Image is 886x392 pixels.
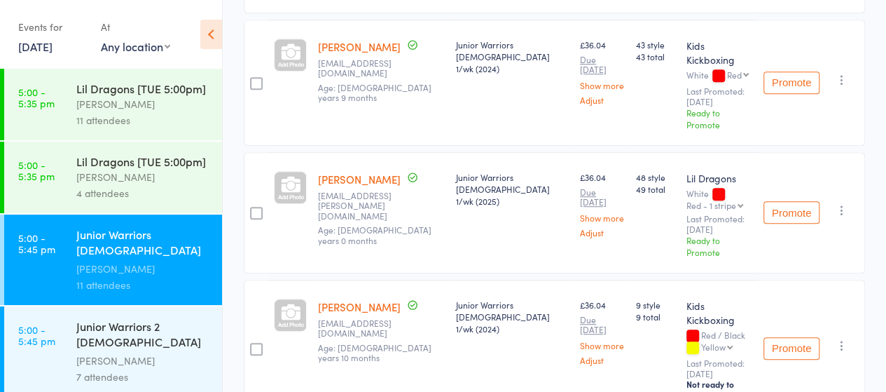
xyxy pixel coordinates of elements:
[580,299,625,365] div: £36.04
[686,171,752,185] div: Lil Dragons
[686,234,752,258] div: Ready to Promote
[18,232,55,255] time: 5:00 - 5:45 pm
[636,171,675,183] span: 48 style
[763,201,819,224] button: Promote
[18,324,55,346] time: 5:00 - 5:45 pm
[4,215,222,305] a: 5:00 -5:45 pmJunior Warriors [DEMOGRAPHIC_DATA] [TUE] *[PERSON_NAME]11 attendees
[76,169,210,185] div: [PERSON_NAME]
[18,15,87,39] div: Events for
[580,213,625,222] a: Show more
[686,107,752,130] div: Ready to Promote
[636,50,675,62] span: 43 total
[580,95,625,104] a: Adjust
[318,58,445,79] small: asifgb1@yahoo.co.uk
[18,86,55,109] time: 5:00 - 5:35 pm
[76,277,210,293] div: 11 attendees
[456,299,569,334] div: Junior Warriors [DEMOGRAPHIC_DATA] 1/wk (2024)
[101,39,170,54] div: Any location
[76,185,210,201] div: 4 attendees
[636,183,675,195] span: 49 total
[580,356,625,365] a: Adjust
[686,39,752,67] div: Kids Kickboxing
[580,228,625,237] a: Adjust
[580,315,625,335] small: Due [DATE]
[763,337,819,360] button: Promote
[686,214,752,234] small: Last Promoted: [DATE]
[76,227,210,261] div: Junior Warriors [DEMOGRAPHIC_DATA] [TUE] *
[686,70,752,82] div: White
[580,341,625,350] a: Show more
[318,299,401,314] a: [PERSON_NAME]
[18,39,53,54] a: [DATE]
[636,299,675,311] span: 9 style
[456,171,569,207] div: Junior Warriors [DEMOGRAPHIC_DATA] 1/wk (2025)
[18,159,55,182] time: 5:00 - 5:35 pm
[456,39,569,74] div: Junior Warriors [DEMOGRAPHIC_DATA] 1/wk (2024)
[580,187,625,208] small: Due [DATE]
[763,72,819,94] button: Promote
[76,96,210,112] div: [PERSON_NAME]
[686,86,752,107] small: Last Promoted: [DATE]
[686,330,752,354] div: Red / Black
[76,81,210,96] div: Lil Dragons [TUE 5:00pm]
[318,191,445,221] small: roman.labat@gmail.com
[318,39,401,54] a: [PERSON_NAME]
[636,311,675,323] span: 9 total
[580,171,625,237] div: £36.04
[686,358,752,379] small: Last Promoted: [DATE]
[580,81,625,90] a: Show more
[76,353,210,369] div: [PERSON_NAME]
[686,201,736,210] div: Red - 1 stripe
[318,318,445,339] small: Saz984@btinternet.com
[76,369,210,385] div: 7 attendees
[727,70,742,79] div: Red
[76,112,210,128] div: 11 attendees
[76,261,210,277] div: [PERSON_NAME]
[76,318,210,353] div: Junior Warriors 2 [DEMOGRAPHIC_DATA] [Tue 5pm]
[4,69,222,140] a: 5:00 -5:35 pmLil Dragons [TUE 5:00pm][PERSON_NAME]11 attendees
[636,39,675,50] span: 43 style
[318,342,431,363] span: Age: [DEMOGRAPHIC_DATA] years 10 months
[318,81,431,103] span: Age: [DEMOGRAPHIC_DATA] years 9 months
[4,142,222,213] a: 5:00 -5:35 pmLil Dragons [TUE 5:00pm][PERSON_NAME]4 attendees
[686,189,752,210] div: White
[580,55,625,75] small: Due [DATE]
[76,154,210,169] div: Lil Dragons [TUE 5:00pm]
[580,39,625,104] div: £36.04
[101,15,170,39] div: At
[701,342,726,351] div: Yellow
[318,224,431,245] span: Age: [DEMOGRAPHIC_DATA] years 0 months
[318,172,401,187] a: [PERSON_NAME]
[686,299,752,327] div: Kids Kickboxing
